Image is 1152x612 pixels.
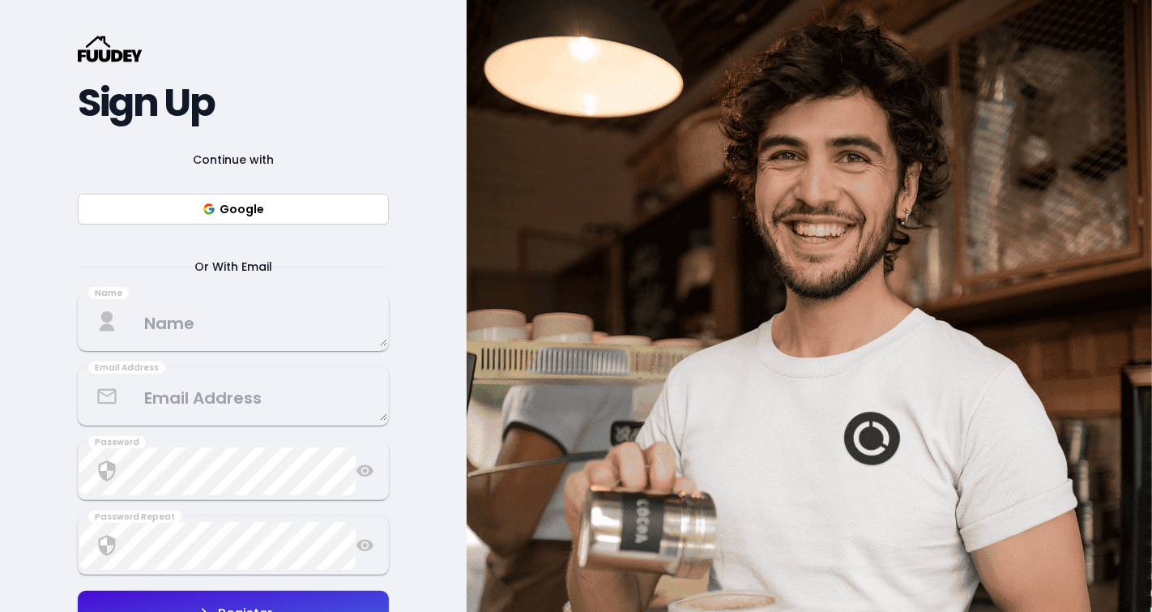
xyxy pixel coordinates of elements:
[88,436,146,449] div: Password
[88,287,129,300] div: Name
[78,36,143,62] svg: {/* Added fill="currentColor" here */} {/* This rectangle defines the background. Its explicit fi...
[173,150,293,169] span: Continue with
[78,88,389,118] h2: Sign Up
[175,257,292,276] span: Or With Email
[78,194,389,225] button: Google
[88,511,181,524] div: Password Repeat
[88,362,165,374] div: Email Address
